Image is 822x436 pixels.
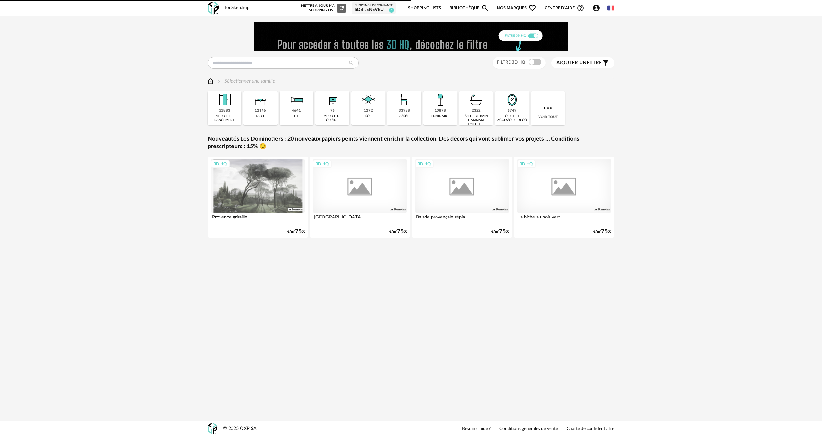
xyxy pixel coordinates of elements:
img: Table.png [252,91,269,108]
a: Shopping Lists [408,1,441,16]
img: Luminaire.png [431,91,449,108]
div: Shopping List courante [355,4,393,7]
div: Balade provençale sépia [415,213,509,226]
img: Meuble%20de%20rangement.png [216,91,233,108]
button: Ajouter unfiltre Filter icon [551,57,614,68]
div: salle de bain hammam toilettes [461,114,491,127]
span: 75 [295,229,302,234]
div: assise [399,114,409,118]
div: 12146 [255,108,266,113]
a: Conditions générales de vente [499,426,558,432]
img: svg+xml;base64,PHN2ZyB3aWR0aD0iMTYiIGhlaWdodD0iMTYiIHZpZXdCb3g9IjAgMCAxNiAxNiIgZmlsbD0ibm9uZSIgeG... [216,77,221,85]
a: Nouveautés Les Dominotiers : 20 nouveaux papiers peints viennent enrichir la collection. Des déco... [208,136,614,151]
img: OXP [208,423,217,434]
img: OXP [208,2,219,15]
div: meuble de rangement [210,114,240,122]
div: SDB LENEVEU [355,7,393,13]
div: Sélectionner une famille [216,77,275,85]
div: [GEOGRAPHIC_DATA] [313,213,407,226]
span: 6 [389,8,394,13]
span: filtre [556,60,602,66]
img: FILTRE%20HQ%20NEW_V1%20(4).gif [254,22,568,51]
div: 33988 [399,108,410,113]
span: Account Circle icon [592,4,603,12]
a: 3D HQ Balade provençale sépia €/m²7500 [412,157,512,238]
div: €/m² 00 [491,229,509,234]
a: 3D HQ Provence grisaille €/m²7500 [208,157,308,238]
div: objet et accessoire déco [497,114,527,122]
img: svg+xml;base64,PHN2ZyB3aWR0aD0iMTYiIGhlaWdodD0iMTciIHZpZXdCb3g9IjAgMCAxNiAxNyIgZmlsbD0ibm9uZSIgeG... [208,77,213,85]
div: 3D HQ [211,160,230,168]
a: 3D HQ [GEOGRAPHIC_DATA] €/m²7500 [310,157,410,238]
div: Voir tout [531,91,565,125]
div: © 2025 OXP SA [223,426,257,432]
div: 11883 [219,108,230,113]
div: 10878 [435,108,446,113]
div: 1272 [364,108,373,113]
span: 75 [601,229,608,234]
div: 3D HQ [415,160,434,168]
div: 4641 [292,108,301,113]
a: Charte de confidentialité [567,426,614,432]
img: Assise.png [396,91,413,108]
img: fr [607,5,614,12]
span: Filtre 3D HQ [497,60,525,65]
img: Salle%20de%20bain.png [468,91,485,108]
div: sol [365,114,371,118]
img: Miroir.png [503,91,521,108]
a: BibliothèqueMagnify icon [449,1,489,16]
img: Sol.png [360,91,377,108]
span: Filter icon [602,59,610,67]
div: 6749 [508,108,517,113]
span: Refresh icon [339,6,344,10]
div: 2322 [472,108,481,113]
span: Magnify icon [481,4,489,12]
span: Ajouter un [556,60,587,65]
img: Rangement.png [324,91,341,108]
div: €/m² 00 [389,229,407,234]
img: Literie.png [288,91,305,108]
div: La biche au bois vert [517,213,611,226]
div: Provence grisaille [211,213,305,226]
div: €/m² 00 [287,229,305,234]
div: for Sketchup [225,5,250,11]
a: 3D HQ La biche au bois vert €/m²7500 [514,157,614,238]
span: Help Circle Outline icon [577,4,584,12]
div: table [256,114,265,118]
div: 3D HQ [517,160,536,168]
div: lit [294,114,299,118]
img: more.7b13dc1.svg [542,102,554,114]
span: 75 [397,229,404,234]
span: Heart Outline icon [529,4,536,12]
div: 76 [330,108,335,113]
a: Besoin d'aide ? [462,426,491,432]
div: Mettre à jour ma Shopping List [300,4,346,13]
div: 3D HQ [313,160,332,168]
span: 75 [499,229,506,234]
div: €/m² 00 [593,229,611,234]
span: Nos marques [497,1,536,16]
div: luminaire [431,114,449,118]
div: meuble de cuisine [317,114,347,122]
span: Account Circle icon [592,4,600,12]
a: Shopping List courante SDB LENEVEU 6 [355,4,393,13]
span: Centre d'aideHelp Circle Outline icon [545,4,584,12]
